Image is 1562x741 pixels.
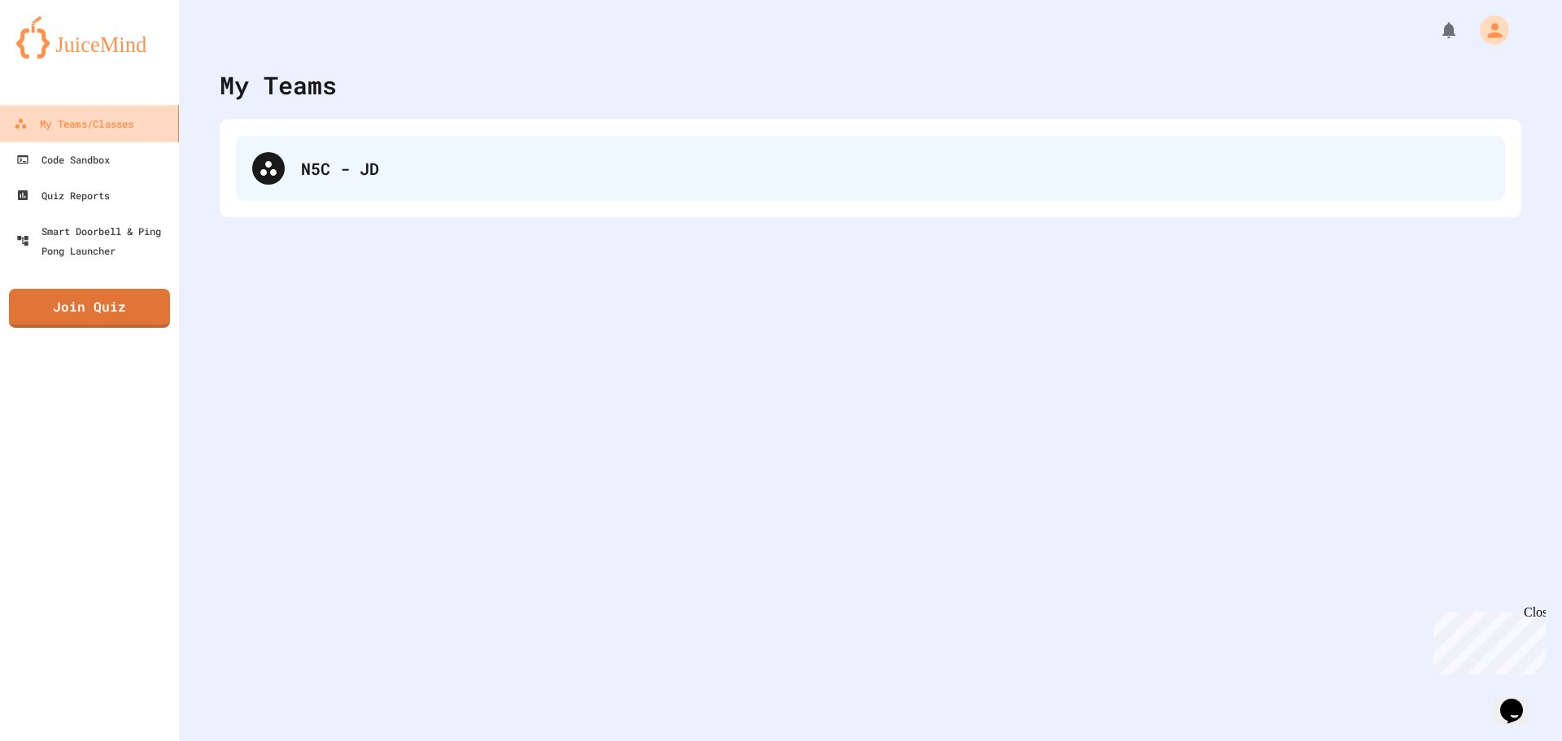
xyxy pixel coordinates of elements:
div: My Account [1463,11,1513,49]
div: N5C - JD [301,156,1489,181]
img: logo-orange.svg [16,16,163,59]
iframe: chat widget [1427,605,1546,674]
div: My Teams/Classes [14,114,133,134]
div: N5C - JD [236,136,1505,201]
a: Join Quiz [9,289,170,328]
div: Chat with us now!Close [7,7,112,103]
iframe: chat widget [1494,676,1546,725]
div: Smart Doorbell & Ping Pong Launcher [16,221,172,260]
div: My Teams [220,67,337,103]
div: My Notifications [1409,16,1463,44]
div: Code Sandbox [16,150,110,169]
div: Quiz Reports [16,185,110,205]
